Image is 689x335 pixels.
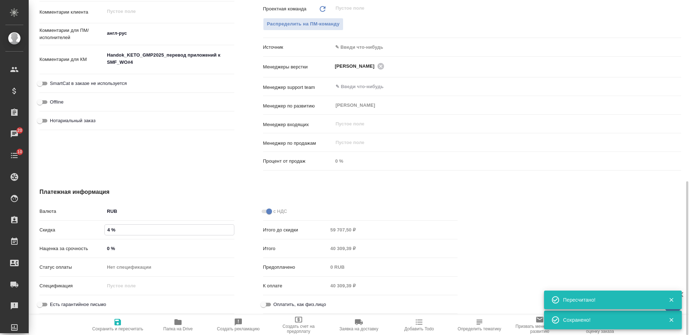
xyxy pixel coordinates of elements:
[50,301,106,308] span: Есть гарантийное письмо
[328,262,458,272] input: Пустое поле
[273,208,287,215] span: с НДС
[104,243,234,254] input: ✎ Введи что-нибудь
[263,44,333,51] p: Источник
[263,84,333,91] p: Менеджер support team
[2,147,27,164] a: 10
[273,301,326,308] span: Оплатить, как физ.лицо
[267,20,340,28] span: Распределить на ПМ-команду
[39,226,104,234] p: Скидка
[39,188,458,196] h4: Платежная информация
[50,117,95,124] span: Нотариальный заказ
[664,297,679,303] button: Закрыть
[148,315,208,335] button: Папка на Drive
[13,148,27,155] span: 10
[39,208,104,215] p: Валюта
[104,27,234,39] textarea: англ-рус
[328,243,458,254] input: Пустое поле
[510,315,570,335] button: Призвать менеджера по развитию
[339,326,378,331] span: Заявка на доставку
[458,326,501,331] span: Определить тематику
[563,316,658,324] div: Сохранено!
[333,41,681,53] div: ✎ Введи что-нибудь
[335,138,664,147] input: Пустое поле
[449,315,510,335] button: Определить тематику
[163,326,193,331] span: Папка на Drive
[104,281,234,291] input: Пустое поле
[39,245,104,252] p: Наценка за срочность
[263,140,333,147] p: Менеджер по продажам
[404,326,434,331] span: Добавить Todo
[335,44,672,51] div: ✎ Введи что-нибудь
[389,315,449,335] button: Добавить Todo
[208,315,268,335] button: Создать рекламацию
[105,225,234,235] input: ✎ Введи что-нибудь
[263,264,328,271] p: Предоплачено
[39,27,104,41] p: Комментарии для ПМ/исполнителей
[677,66,679,67] button: Open
[39,56,104,63] p: Комментарии для КМ
[268,315,329,335] button: Создать счет на предоплату
[263,282,328,289] p: К оплате
[677,86,679,87] button: Open
[50,99,64,106] span: Offline
[92,326,143,331] span: Сохранить и пересчитать
[39,9,104,16] p: Комментарии клиента
[104,49,234,68] textarea: Handok_KETO_GMP2025_перевод приложений к SMF_WO#4
[273,324,324,334] span: Создать счет на предоплату
[50,80,127,87] span: SmartCat в заказе не используется
[263,63,333,71] p: Менеджеры верстки
[263,18,344,30] button: Распределить на ПМ-команду
[335,63,379,70] span: [PERSON_NAME]
[664,317,679,323] button: Закрыть
[263,5,306,13] p: Проектная команда
[39,282,104,289] p: Спецификация
[328,225,458,235] input: Пустое поле
[104,205,234,217] div: RUB
[217,326,260,331] span: Создать рекламацию
[39,264,104,271] p: Статус оплаты
[263,102,333,110] p: Менеджер по развитию
[328,281,458,291] input: Пустое поле
[263,226,328,234] p: Итого до скидки
[563,296,658,303] div: Пересчитано!
[263,121,333,128] p: Менеджер входящих
[263,245,328,252] p: Итого
[335,120,664,128] input: Пустое поле
[333,156,681,166] input: Пустое поле
[335,62,386,71] div: [PERSON_NAME]
[329,315,389,335] button: Заявка на доставку
[88,315,148,335] button: Сохранить и пересчитать
[335,82,655,91] input: ✎ Введи что-нибудь
[2,125,27,143] a: 20
[263,158,333,165] p: Процент от продаж
[335,4,664,13] input: Пустое поле
[514,324,566,334] span: Призвать менеджера по развитию
[104,261,234,273] div: Нет спецификации
[13,127,27,134] span: 20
